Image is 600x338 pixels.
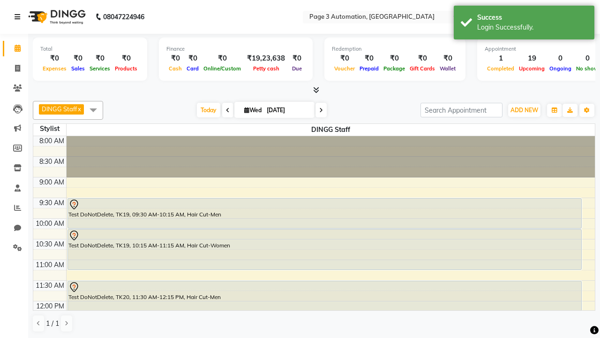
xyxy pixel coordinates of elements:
[68,230,581,269] div: Test DoNotDelete, TK19, 10:15 AM-11:15 AM, Hair Cut-Women
[332,65,357,72] span: Voucher
[69,65,87,72] span: Sales
[77,105,81,113] a: x
[166,45,305,53] div: Finance
[485,53,517,64] div: 1
[68,199,581,228] div: Test DoNotDelete, TK19, 09:30 AM-10:15 AM, Hair Cut-Men
[69,53,87,64] div: ₹0
[357,53,381,64] div: ₹0
[508,104,540,117] button: ADD NEW
[112,53,140,64] div: ₹0
[477,23,587,32] div: Login Successfully.
[517,65,547,72] span: Upcoming
[87,65,112,72] span: Services
[184,53,201,64] div: ₹0
[197,103,220,117] span: Today
[357,65,381,72] span: Prepaid
[381,53,407,64] div: ₹0
[420,103,502,117] input: Search Appointment
[201,65,243,72] span: Online/Custom
[289,53,305,64] div: ₹0
[68,281,581,311] div: Test DoNotDelete, TK20, 11:30 AM-12:15 PM, Hair Cut-Men
[37,177,66,187] div: 9:00 AM
[184,65,201,72] span: Card
[34,260,66,270] div: 11:00 AM
[34,239,66,249] div: 10:30 AM
[517,53,547,64] div: 19
[34,301,66,311] div: 12:00 PM
[407,65,437,72] span: Gift Cards
[40,65,69,72] span: Expenses
[201,53,243,64] div: ₹0
[103,4,144,30] b: 08047224946
[34,219,66,229] div: 10:00 AM
[251,65,282,72] span: Petty cash
[242,107,264,114] span: Wed
[37,136,66,146] div: 8:00 AM
[547,53,574,64] div: 0
[34,281,66,291] div: 11:30 AM
[166,53,184,64] div: ₹0
[264,103,311,117] input: 2025-10-01
[243,53,289,64] div: ₹19,23,638
[437,53,458,64] div: ₹0
[407,53,437,64] div: ₹0
[332,53,357,64] div: ₹0
[290,65,304,72] span: Due
[37,157,66,167] div: 8:30 AM
[166,65,184,72] span: Cash
[332,45,458,53] div: Redemption
[547,65,574,72] span: Ongoing
[112,65,140,72] span: Products
[24,4,88,30] img: logo
[510,107,538,114] span: ADD NEW
[87,53,112,64] div: ₹0
[437,65,458,72] span: Wallet
[485,65,517,72] span: Completed
[381,65,407,72] span: Package
[40,45,140,53] div: Total
[40,53,69,64] div: ₹0
[67,124,595,136] span: DINGG Staff
[42,105,77,113] span: DINGG Staff
[46,319,59,329] span: 1 / 1
[37,198,66,208] div: 9:30 AM
[477,13,587,23] div: Success
[33,124,66,134] div: Stylist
